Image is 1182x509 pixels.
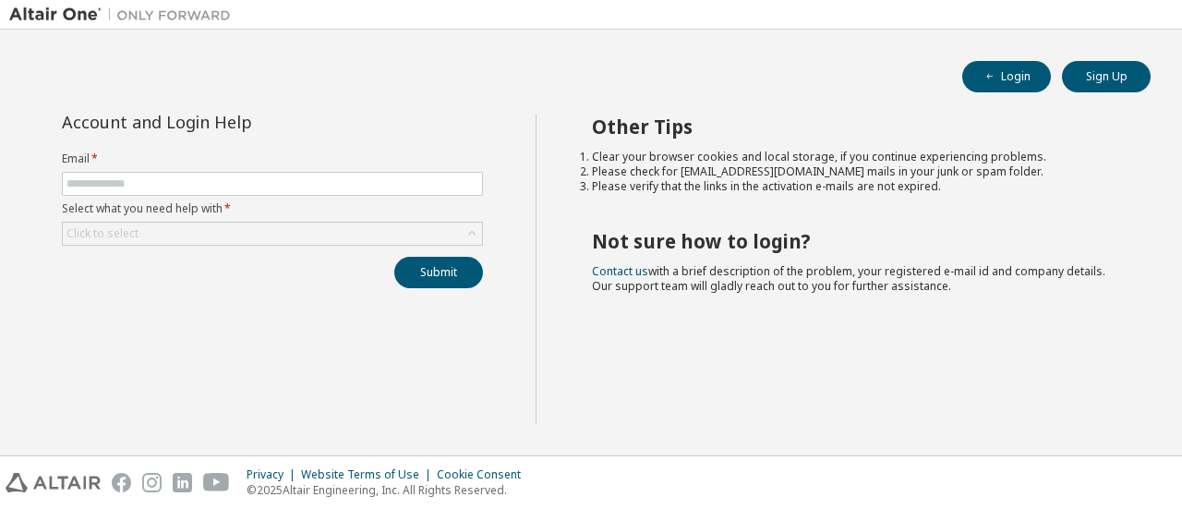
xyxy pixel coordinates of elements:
img: facebook.svg [112,473,131,492]
div: Website Terms of Use [301,467,437,482]
div: Account and Login Help [62,115,399,129]
div: Click to select [63,223,482,245]
img: instagram.svg [142,473,162,492]
p: © 2025 Altair Engineering, Inc. All Rights Reserved. [247,482,532,498]
div: Privacy [247,467,301,482]
img: linkedin.svg [173,473,192,492]
span: with a brief description of the problem, your registered e-mail id and company details. Our suppo... [592,263,1105,294]
h2: Other Tips [592,115,1118,139]
li: Clear your browser cookies and local storage, if you continue experiencing problems. [592,150,1118,164]
label: Select what you need help with [62,201,483,216]
a: Contact us [592,263,648,279]
div: Cookie Consent [437,467,532,482]
img: altair_logo.svg [6,473,101,492]
button: Sign Up [1062,61,1151,92]
label: Email [62,151,483,166]
img: Altair One [9,6,240,24]
button: Submit [394,257,483,288]
li: Please check for [EMAIL_ADDRESS][DOMAIN_NAME] mails in your junk or spam folder. [592,164,1118,179]
button: Login [962,61,1051,92]
li: Please verify that the links in the activation e-mails are not expired. [592,179,1118,194]
img: youtube.svg [203,473,230,492]
h2: Not sure how to login? [592,229,1118,253]
div: Click to select [66,226,139,241]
